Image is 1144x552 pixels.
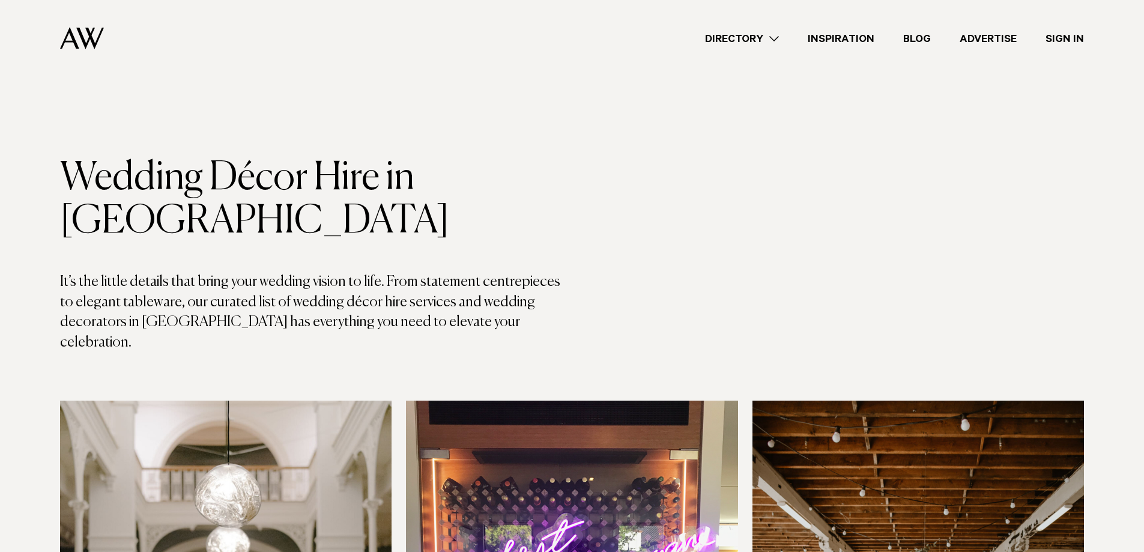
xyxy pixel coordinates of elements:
[691,31,793,47] a: Directory
[60,157,572,243] h1: Wedding Décor Hire in [GEOGRAPHIC_DATA]
[945,31,1031,47] a: Advertise
[1031,31,1098,47] a: Sign In
[60,272,572,353] p: It’s the little details that bring your wedding vision to life. From statement centrepieces to el...
[793,31,889,47] a: Inspiration
[889,31,945,47] a: Blog
[60,27,104,49] img: Auckland Weddings Logo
